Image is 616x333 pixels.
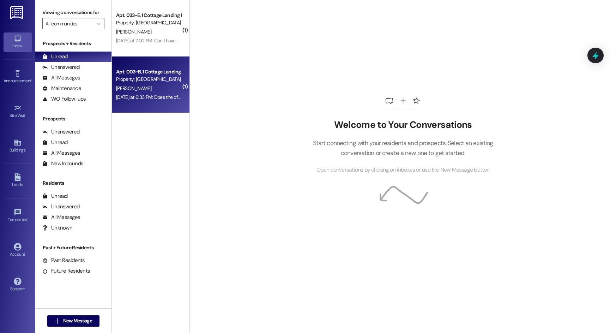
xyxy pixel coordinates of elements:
[116,19,181,26] div: Property: [GEOGRAPHIC_DATA] [GEOGRAPHIC_DATA]
[42,53,68,60] div: Unread
[42,95,86,103] div: WO Follow-ups
[42,214,80,221] div: All Messages
[116,37,306,44] div: [DATE] at 7:02 PM: Can I have someone pick it up for me if I have work that evening of [DATE]?
[116,76,181,83] div: Property: [GEOGRAPHIC_DATA] [GEOGRAPHIC_DATA]
[302,119,504,131] h2: Welcome to Your Conversations
[42,160,83,167] div: New Inbounds
[4,275,32,295] a: Support
[4,171,32,190] a: Leads
[35,179,111,187] div: Residents
[42,74,80,82] div: All Messages
[4,206,32,225] a: Templates •
[316,166,490,174] span: Open conversations by clicking on inboxes or use the New Message button
[10,6,25,19] img: ResiDesk Logo
[42,64,80,71] div: Unanswered
[302,138,504,158] p: Start connecting with your residents and prospects. Select an existing conversation or create a n...
[116,94,261,100] div: [DATE] at 6:33 PM: Does the office still close at 6 or is it back to normal?
[4,102,32,121] a: Site Visit •
[42,267,90,275] div: Future Residents
[42,224,72,232] div: Unknown
[35,115,111,123] div: Prospects
[47,315,99,327] button: New Message
[4,241,32,260] a: Account
[46,18,93,29] input: All communities
[116,68,181,76] div: Apt. 003~B, 1 Cottage Landing Properties LLC
[4,32,32,52] a: Inbox
[42,149,80,157] div: All Messages
[35,244,111,251] div: Past + Future Residents
[42,85,81,92] div: Maintenance
[97,21,101,26] i: 
[116,12,181,19] div: Apt. 033~E, 1 Cottage Landing Properties LLC
[42,203,80,210] div: Unanswered
[4,137,32,156] a: Buildings
[42,192,68,200] div: Unread
[42,257,85,264] div: Past Residents
[35,40,111,47] div: Prospects + Residents
[25,112,26,117] span: •
[63,317,92,325] span: New Message
[55,318,60,324] i: 
[42,139,68,146] div: Unread
[116,29,151,35] span: [PERSON_NAME]
[27,216,28,221] span: •
[31,77,32,82] span: •
[42,7,104,18] label: Viewing conversations for
[116,85,151,91] span: [PERSON_NAME]
[42,128,80,136] div: Unanswered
